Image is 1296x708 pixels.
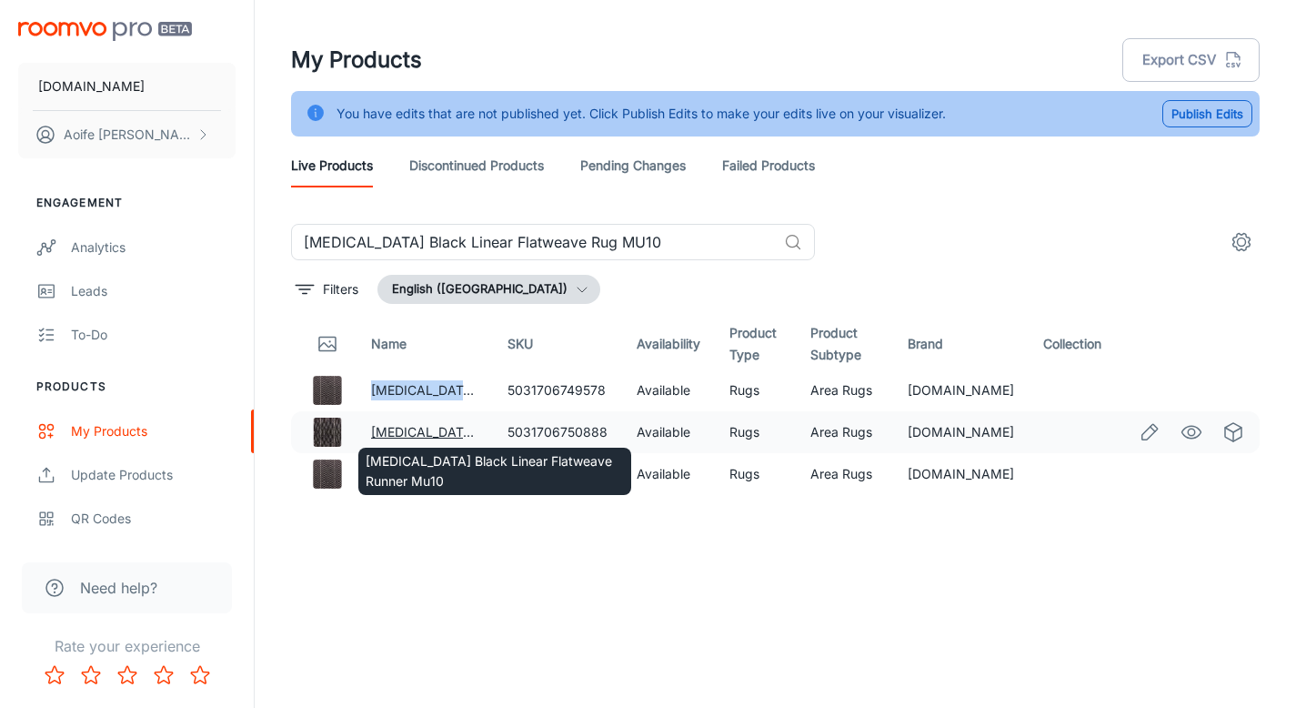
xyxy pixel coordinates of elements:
[796,453,893,495] td: Area Rugs
[71,238,236,258] div: Analytics
[893,453,1029,495] td: [DOMAIN_NAME]
[71,325,236,345] div: To-do
[493,319,622,369] th: SKU
[1223,224,1260,260] button: settings
[622,453,715,495] td: Available
[622,411,715,453] td: Available
[146,657,182,693] button: Rate 4 star
[71,281,236,301] div: Leads
[722,144,815,187] a: Failed Products
[64,125,192,145] p: Aoife [PERSON_NAME]
[18,63,236,110] button: [DOMAIN_NAME]
[1176,417,1207,448] a: See in Visualizer
[323,279,358,299] p: Filters
[893,319,1029,369] th: Brand
[71,465,236,485] div: Update Products
[893,369,1029,411] td: [DOMAIN_NAME]
[715,453,796,495] td: Rugs
[715,319,796,369] th: Product Type
[357,319,493,369] th: Name
[38,76,145,96] p: [DOMAIN_NAME]
[893,411,1029,453] td: [DOMAIN_NAME]
[18,111,236,158] button: Aoife [PERSON_NAME]
[291,144,373,187] a: Live Products
[796,411,893,453] td: Area Rugs
[622,369,715,411] td: Available
[73,657,109,693] button: Rate 2 star
[1029,319,1123,369] th: Collection
[18,22,192,41] img: Roomvo PRO Beta
[796,369,893,411] td: Area Rugs
[377,275,600,304] button: English ([GEOGRAPHIC_DATA])
[71,509,236,529] div: QR Codes
[71,421,236,441] div: My Products
[291,275,363,304] button: filter
[371,424,699,440] a: [MEDICAL_DATA] Black Linear Flatweave Runner Mu10
[1134,417,1165,448] a: Edit
[366,451,624,491] p: [MEDICAL_DATA] Black Linear Flatweave Runner Mu10
[715,411,796,453] td: Rugs
[1162,100,1252,127] button: Publish Edits
[109,657,146,693] button: Rate 3 star
[622,319,715,369] th: Availability
[715,369,796,411] td: Rugs
[291,44,422,76] h1: My Products
[1218,417,1249,448] a: See in Virtual Samples
[796,319,893,369] th: Product Subtype
[1122,38,1260,82] button: Export CSV
[316,333,338,355] svg: Thumbnail
[409,144,544,187] a: Discontinued Products
[580,144,686,187] a: Pending Changes
[291,224,777,260] input: Search
[337,96,946,131] div: You have edits that are not published yet. Click Publish Edits to make your edits live on your vi...
[36,657,73,693] button: Rate 1 star
[493,411,622,453] td: 5031706750888
[371,382,681,398] a: [MEDICAL_DATA] Black Linear Flatweave Rug Mu10
[182,657,218,693] button: Rate 5 star
[493,369,622,411] td: 5031706749578
[15,635,239,657] p: Rate your experience
[80,577,157,599] span: Need help?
